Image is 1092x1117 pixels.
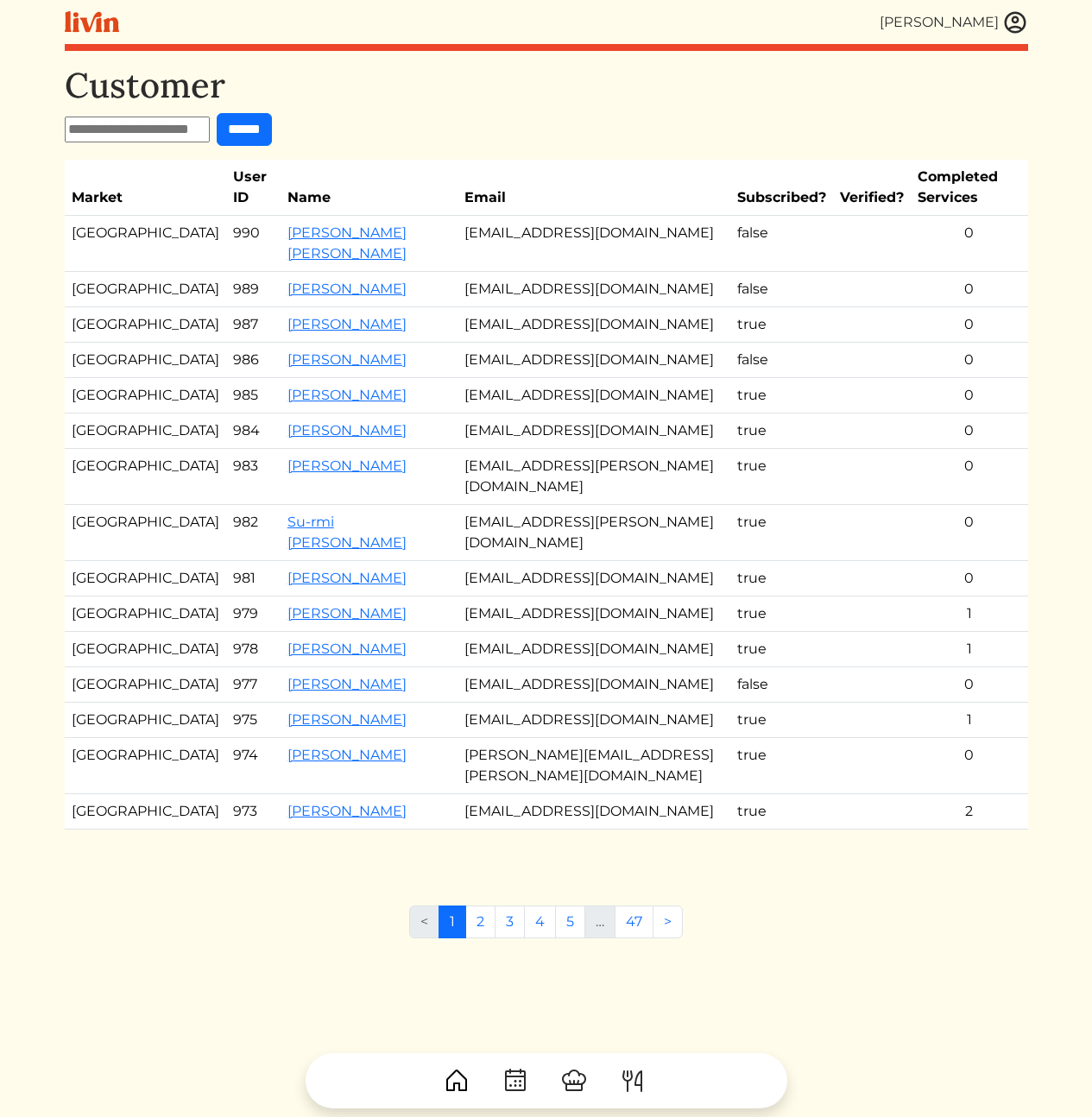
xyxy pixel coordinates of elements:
td: [GEOGRAPHIC_DATA] [65,794,226,830]
td: 0 [911,505,1028,561]
td: 0 [911,272,1028,307]
a: [PERSON_NAME] [287,570,407,586]
a: [PERSON_NAME] [287,711,407,728]
td: 1 [911,632,1028,667]
td: [EMAIL_ADDRESS][DOMAIN_NAME] [458,307,730,343]
td: [EMAIL_ADDRESS][PERSON_NAME][DOMAIN_NAME] [458,449,730,505]
a: [PERSON_NAME] [287,458,407,474]
td: [GEOGRAPHIC_DATA] [65,505,226,561]
th: Verified? [833,160,911,216]
a: 47 [615,906,653,938]
td: [GEOGRAPHIC_DATA] [65,343,226,378]
td: [EMAIL_ADDRESS][DOMAIN_NAME] [458,667,730,703]
td: 975 [226,703,281,738]
td: 1 [911,596,1028,632]
a: [PERSON_NAME] [287,316,407,332]
td: [EMAIL_ADDRESS][DOMAIN_NAME] [458,561,730,596]
td: false [730,216,833,272]
td: true [730,378,833,413]
td: true [730,307,833,343]
td: true [730,794,833,830]
a: Su-rmi [PERSON_NAME] [287,514,407,551]
th: Email [458,160,730,216]
td: 983 [226,449,281,505]
a: 3 [495,906,525,938]
td: 0 [911,413,1028,449]
a: [PERSON_NAME] [PERSON_NAME] [287,224,407,262]
img: ForkKnife-55491504ffdb50bab0c1e09e7649658475375261d09fd45db06cec23bce548bf.svg [619,1067,647,1095]
a: 5 [555,906,585,938]
td: [EMAIL_ADDRESS][DOMAIN_NAME] [458,794,730,830]
td: 974 [226,738,281,794]
th: User ID [226,160,281,216]
td: [EMAIL_ADDRESS][PERSON_NAME][DOMAIN_NAME] [458,505,730,561]
td: [EMAIL_ADDRESS][DOMAIN_NAME] [458,632,730,667]
a: [PERSON_NAME] [287,387,407,403]
td: [PERSON_NAME][EMAIL_ADDRESS][PERSON_NAME][DOMAIN_NAME] [458,738,730,794]
td: [GEOGRAPHIC_DATA] [65,561,226,596]
td: 0 [911,738,1028,794]
td: [EMAIL_ADDRESS][DOMAIN_NAME] [458,343,730,378]
th: Name [281,160,458,216]
a: [PERSON_NAME] [287,605,407,622]
td: [GEOGRAPHIC_DATA] [65,738,226,794]
td: [EMAIL_ADDRESS][DOMAIN_NAME] [458,272,730,307]
a: [PERSON_NAME] [287,351,407,368]
a: [PERSON_NAME] [287,676,407,692]
td: [GEOGRAPHIC_DATA] [65,596,226,632]
img: ChefHat-a374fb509e4f37eb0702ca99f5f64f3b6956810f32a249b33092029f8484b388.svg [560,1067,588,1095]
td: [EMAIL_ADDRESS][DOMAIN_NAME] [458,596,730,632]
td: true [730,596,833,632]
td: 0 [911,561,1028,596]
img: livin-logo-a0d97d1a881af30f6274990eb6222085a2533c92bbd1e4f22c21b4f0d0e3210c.svg [65,11,119,33]
td: [GEOGRAPHIC_DATA] [65,413,226,449]
td: 989 [226,272,281,307]
td: [EMAIL_ADDRESS][DOMAIN_NAME] [458,216,730,272]
td: 985 [226,378,281,413]
td: [EMAIL_ADDRESS][DOMAIN_NAME] [458,703,730,738]
a: [PERSON_NAME] [287,747,407,763]
td: 990 [226,216,281,272]
td: false [730,667,833,703]
td: 0 [911,378,1028,413]
a: 4 [524,906,556,938]
td: false [730,272,833,307]
td: [GEOGRAPHIC_DATA] [65,449,226,505]
td: [GEOGRAPHIC_DATA] [65,216,226,272]
td: 979 [226,596,281,632]
a: [PERSON_NAME] [287,641,407,657]
td: true [730,738,833,794]
a: 1 [439,906,466,938]
a: 2 [465,906,496,938]
td: [EMAIL_ADDRESS][DOMAIN_NAME] [458,378,730,413]
td: false [730,343,833,378]
h1: Customer [65,65,1028,106]
td: 973 [226,794,281,830]
img: House-9bf13187bcbb5817f509fe5e7408150f90897510c4275e13d0d5fca38e0b5951.svg [443,1067,470,1095]
td: 977 [226,667,281,703]
img: user_account-e6e16d2ec92f44fc35f99ef0dc9cddf60790bfa021a6ecb1c896eb5d2907b31c.svg [1002,9,1028,35]
td: [GEOGRAPHIC_DATA] [65,632,226,667]
td: true [730,632,833,667]
td: 0 [911,216,1028,272]
td: 0 [911,307,1028,343]
td: 1 [911,703,1028,738]
a: [PERSON_NAME] [287,422,407,439]
td: 978 [226,632,281,667]
td: true [730,505,833,561]
nav: Pages [409,906,683,952]
td: 981 [226,561,281,596]
td: [GEOGRAPHIC_DATA] [65,307,226,343]
td: true [730,413,833,449]
a: [PERSON_NAME] [287,803,407,819]
th: Market [65,160,226,216]
td: [EMAIL_ADDRESS][DOMAIN_NAME] [458,413,730,449]
td: 0 [911,667,1028,703]
td: [GEOGRAPHIC_DATA] [65,378,226,413]
td: true [730,449,833,505]
th: Subscribed? [730,160,833,216]
td: [GEOGRAPHIC_DATA] [65,667,226,703]
td: [GEOGRAPHIC_DATA] [65,272,226,307]
td: 987 [226,307,281,343]
div: [PERSON_NAME] [880,12,999,33]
